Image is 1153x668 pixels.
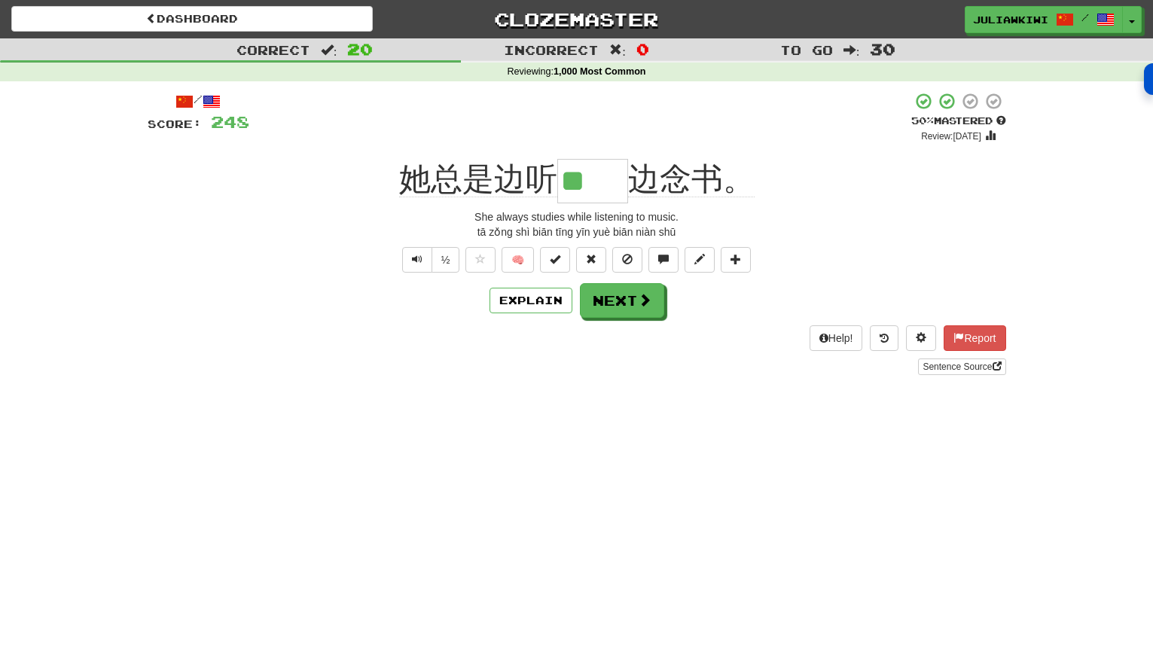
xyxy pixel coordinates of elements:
button: Reset to 0% Mastered (alt+r) [576,247,606,273]
a: Sentence Source [918,358,1005,375]
button: Play sentence audio (ctl+space) [402,247,432,273]
button: 🧠 [502,247,534,273]
span: 248 [211,112,249,131]
div: tā zǒng shì biān tīng yīn yuè biān niàn shū [148,224,1006,239]
span: To go [780,42,833,57]
span: / [1081,12,1089,23]
button: ½ [432,247,460,273]
button: Explain [490,288,572,313]
span: Incorrect [504,42,599,57]
span: Score: [148,117,202,130]
span: 她总是边听 [399,161,557,197]
button: Discuss sentence (alt+u) [648,247,679,273]
span: 0 [636,40,649,58]
div: She always studies while listening to music. [148,209,1006,224]
div: Mastered [911,114,1006,128]
span: : [321,44,337,56]
button: Set this sentence to 100% Mastered (alt+m) [540,247,570,273]
button: Add to collection (alt+a) [721,247,751,273]
span: Juliawkiwi [973,13,1048,26]
button: Next [580,283,664,318]
span: : [843,44,860,56]
button: Report [944,325,1005,351]
span: 边念书。 [628,161,755,197]
button: Help! [810,325,863,351]
span: 20 [347,40,373,58]
strong: 1,000 Most Common [554,66,645,77]
div: / [148,92,249,111]
span: : [609,44,626,56]
span: 50 % [911,114,934,127]
button: Edit sentence (alt+d) [685,247,715,273]
small: Review: [DATE] [921,131,981,142]
a: Clozemaster [395,6,757,32]
button: Favorite sentence (alt+f) [465,247,496,273]
div: Text-to-speech controls [399,247,460,273]
span: Correct [236,42,310,57]
button: Ignore sentence (alt+i) [612,247,642,273]
span: 30 [870,40,895,58]
button: Round history (alt+y) [870,325,898,351]
a: Juliawkiwi / [965,6,1123,33]
a: Dashboard [11,6,373,32]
